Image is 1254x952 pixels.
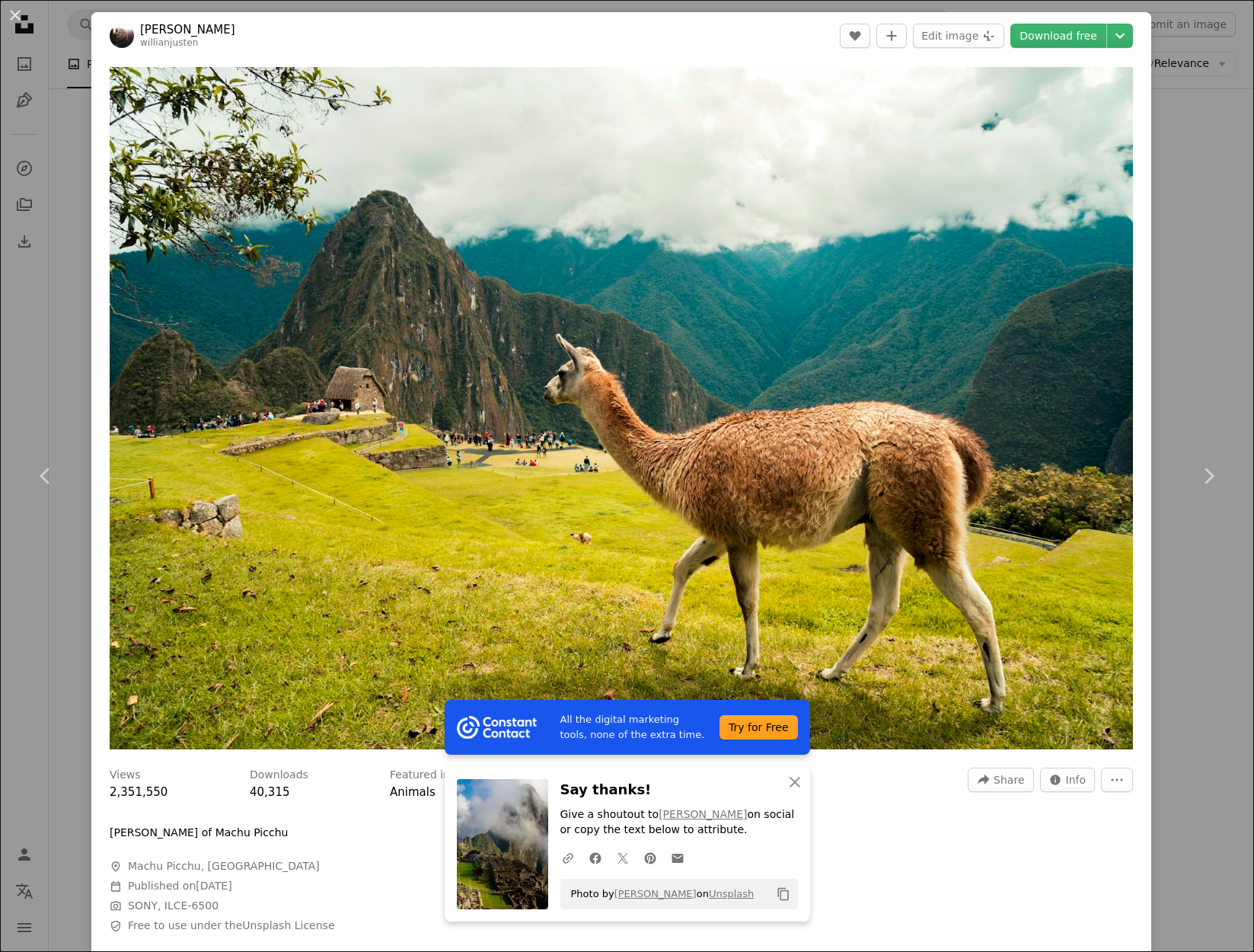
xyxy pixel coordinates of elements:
button: Choose download size [1107,24,1133,48]
span: Photo by on [563,882,755,906]
button: Like [840,24,870,48]
a: Next [1163,403,1254,549]
button: Edit image [913,24,1004,48]
div: Try for Free [720,715,797,740]
button: More Actions [1101,768,1133,792]
h3: Say thanks! [560,779,798,801]
button: Stats about this image [1040,768,1096,792]
a: Share on Twitter [609,842,637,873]
span: 2,351,550 [110,785,168,799]
button: SONY, ILCE-6500 [128,899,219,914]
button: Zoom in on this image [110,67,1133,749]
a: Unsplash License [242,919,334,931]
a: willianjusten [140,37,199,48]
span: Machu Picchu, [GEOGRAPHIC_DATA] [128,859,320,874]
span: All the digital marketing tools, none of the extra time. [560,712,708,743]
span: Published on [128,880,232,892]
a: Share over email [664,842,691,873]
button: Add to Collection [876,24,907,48]
a: Unsplash [709,888,754,899]
img: brown 4-legged farm animal standing on grass [110,67,1133,749]
span: Share [994,768,1024,791]
a: All the digital marketing tools, none of the extra time.Try for Free [445,700,810,755]
a: [PERSON_NAME] [140,22,235,37]
button: Copy to clipboard [771,881,796,907]
p: Give a shoutout to on social or copy the text below to attribute. [560,807,798,838]
a: Animals [390,785,436,799]
a: [PERSON_NAME] [659,808,747,820]
button: Share this image [968,768,1033,792]
a: Share on Facebook [582,842,609,873]
time: May 14, 2018 at 10:47:22 AM EDT [196,880,231,892]
h3: Featured in [390,768,450,783]
a: [PERSON_NAME] [614,888,697,899]
span: Info [1066,768,1086,791]
a: Share on Pinterest [637,842,664,873]
span: 40,315 [250,785,290,799]
img: file-1754318165549-24bf788d5b37 [457,716,537,739]
h3: Downloads [250,768,308,783]
span: Free to use under the [128,918,335,934]
h3: Views [110,768,141,783]
p: [PERSON_NAME] of Machu Picchu [110,826,288,841]
img: Go to Willian Justen de Vasconcellos's profile [110,24,134,48]
a: Download free [1010,24,1106,48]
